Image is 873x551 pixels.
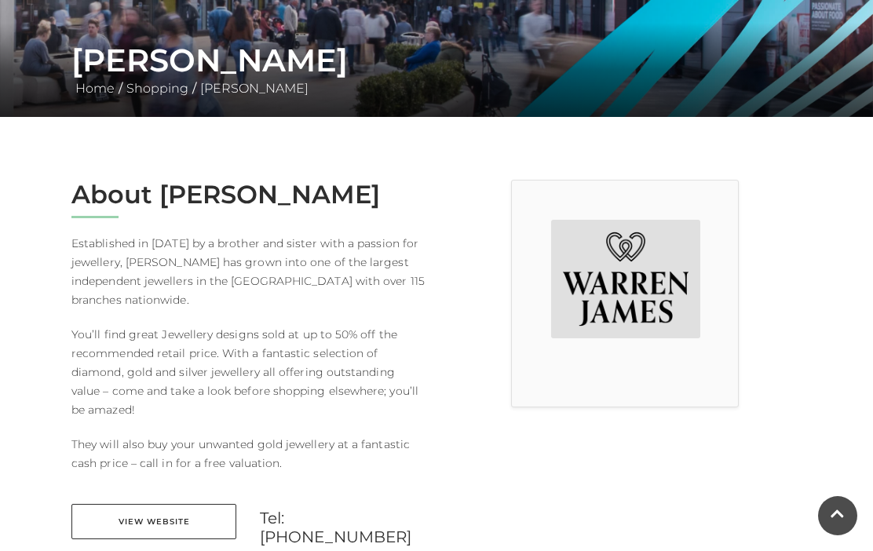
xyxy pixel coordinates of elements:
[71,504,236,539] a: View Website
[196,81,312,96] a: [PERSON_NAME]
[260,509,425,546] a: Tel: [PHONE_NUMBER]
[71,42,802,79] h1: [PERSON_NAME]
[122,81,192,96] a: Shopping
[71,325,425,419] p: You’ll find great Jewellery designs sold at up to 50% off the recommended retail price. With a fa...
[71,435,425,473] p: They will also buy your unwanted gold jewellery at a fantastic cash price – call in for a free va...
[71,234,425,309] p: Established in [DATE] by a brother and sister with a passion for jewellery, [PERSON_NAME] has gro...
[60,42,813,98] div: / /
[71,81,119,96] a: Home
[71,180,425,210] h2: About [PERSON_NAME]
